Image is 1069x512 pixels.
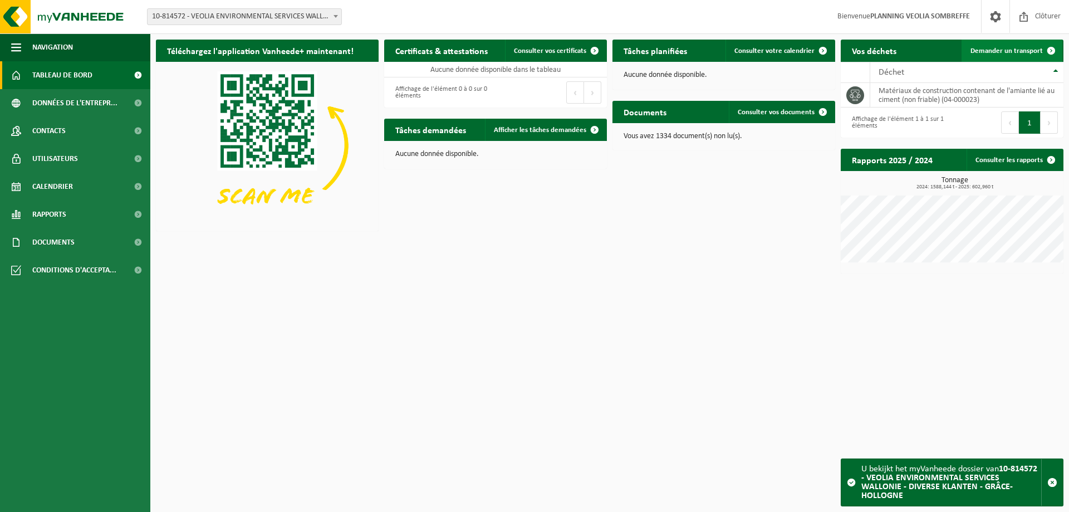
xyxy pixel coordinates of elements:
[32,33,73,61] span: Navigation
[32,256,116,284] span: Conditions d'accepta...
[148,9,341,25] span: 10-814572 - VEOLIA ENVIRONMENTAL SERVICES WALLONIE - DIVERSE KLANTEN - GRÂCE-HOLLOGNE
[879,68,904,77] span: Déchet
[566,81,584,104] button: Previous
[390,80,490,105] div: Affichage de l'élément 0 à 0 sur 0 éléments
[32,117,66,145] span: Contacts
[32,228,75,256] span: Documents
[32,173,73,201] span: Calendrier
[584,81,601,104] button: Next
[962,40,1062,62] a: Demander un transport
[395,150,596,158] p: Aucune donnée disponible.
[32,201,66,228] span: Rapports
[870,83,1063,108] td: matériaux de construction contenant de l'amiante lié au ciment (non friable) (04-000023)
[612,40,698,61] h2: Tâches planifiées
[846,177,1063,190] h3: Tonnage
[485,119,606,141] a: Afficher les tâches demandées
[624,133,824,140] p: Vous avez 1334 document(s) non lu(s).
[384,40,499,61] h2: Certificats & attestations
[841,40,908,61] h2: Vos déchets
[32,89,117,117] span: Données de l'entrepr...
[846,110,947,135] div: Affichage de l'élément 1 à 1 sur 1 éléments
[384,119,477,140] h2: Tâches demandées
[156,62,379,229] img: Download de VHEPlus App
[384,62,607,77] td: Aucune donnée disponible dans le tableau
[725,40,834,62] a: Consulter votre calendrier
[612,101,678,123] h2: Documents
[156,40,365,61] h2: Téléchargez l'application Vanheede+ maintenant!
[1019,111,1041,134] button: 1
[738,109,815,116] span: Consulter vos documents
[861,459,1041,506] div: U bekijkt het myVanheede dossier van
[514,47,586,55] span: Consulter vos certificats
[870,12,970,21] strong: PLANNING VEOLIA SOMBREFFE
[846,184,1063,190] span: 2024: 1588,144 t - 2025: 602,960 t
[734,47,815,55] span: Consulter votre calendrier
[967,149,1062,171] a: Consulter les rapports
[1001,111,1019,134] button: Previous
[505,40,606,62] a: Consulter vos certificats
[32,61,92,89] span: Tableau de bord
[494,126,586,134] span: Afficher les tâches demandées
[624,71,824,79] p: Aucune donnée disponible.
[32,145,78,173] span: Utilisateurs
[970,47,1043,55] span: Demander un transport
[861,465,1037,500] strong: 10-814572 - VEOLIA ENVIRONMENTAL SERVICES WALLONIE - DIVERSE KLANTEN - GRÂCE-HOLLOGNE
[147,8,342,25] span: 10-814572 - VEOLIA ENVIRONMENTAL SERVICES WALLONIE - DIVERSE KLANTEN - GRÂCE-HOLLOGNE
[729,101,834,123] a: Consulter vos documents
[1041,111,1058,134] button: Next
[841,149,944,170] h2: Rapports 2025 / 2024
